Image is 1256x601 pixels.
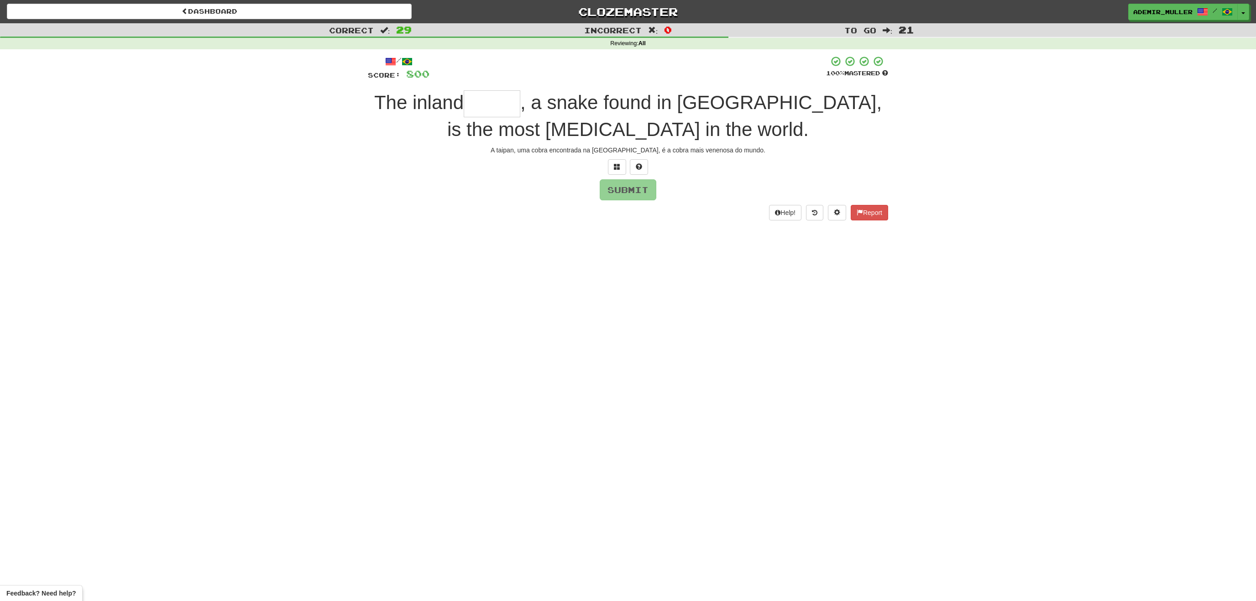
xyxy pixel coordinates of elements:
[806,205,823,220] button: Round history (alt+y)
[1128,4,1238,20] a: Ademir_Muller /
[6,589,76,598] span: Open feedback widget
[396,24,412,35] span: 29
[664,24,672,35] span: 0
[368,146,888,155] div: A taipan, uma cobra encontrada na [GEOGRAPHIC_DATA], é a cobra mais venenosa do mundo.
[374,92,464,113] span: The inland
[380,26,390,34] span: :
[851,205,888,220] button: Report
[648,26,658,34] span: :
[329,26,374,35] span: Correct
[368,56,429,67] div: /
[447,92,882,140] span: , a snake found in [GEOGRAPHIC_DATA], is the most [MEDICAL_DATA] in the world.
[899,24,914,35] span: 21
[1213,7,1217,14] span: /
[608,159,626,175] button: Switch sentence to multiple choice alt+p
[638,40,646,47] strong: All
[368,71,401,79] span: Score:
[600,179,656,200] button: Submit
[1133,8,1193,16] span: Ademir_Muller
[826,69,844,77] span: 100 %
[425,4,830,20] a: Clozemaster
[584,26,642,35] span: Incorrect
[883,26,893,34] span: :
[769,205,801,220] button: Help!
[7,4,412,19] a: Dashboard
[826,69,888,78] div: Mastered
[844,26,876,35] span: To go
[630,159,648,175] button: Single letter hint - you only get 1 per sentence and score half the points! alt+h
[406,68,429,79] span: 800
